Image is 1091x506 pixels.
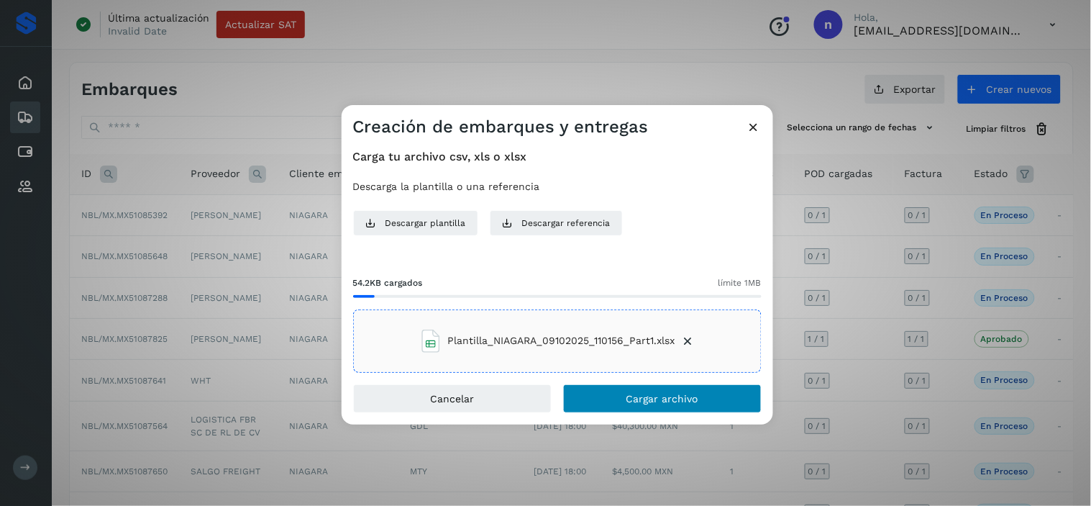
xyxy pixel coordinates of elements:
[353,276,423,289] span: 54.2KB cargados
[353,210,478,236] button: Descargar plantilla
[490,210,623,236] button: Descargar referencia
[448,333,675,348] span: Plantilla_NIAGARA_09102025_110156_Part1.xlsx
[385,217,466,230] span: Descargar plantilla
[626,394,698,404] span: Cargar archivo
[353,150,762,163] h4: Carga tu archivo csv, xls o xlsx
[430,394,474,404] span: Cancelar
[522,217,611,230] span: Descargar referencia
[353,181,762,193] p: Descarga la plantilla o una referencia
[353,117,649,137] h3: Creación de embarques y entregas
[718,276,762,289] span: límite 1MB
[353,384,552,413] button: Cancelar
[563,384,762,413] button: Cargar archivo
